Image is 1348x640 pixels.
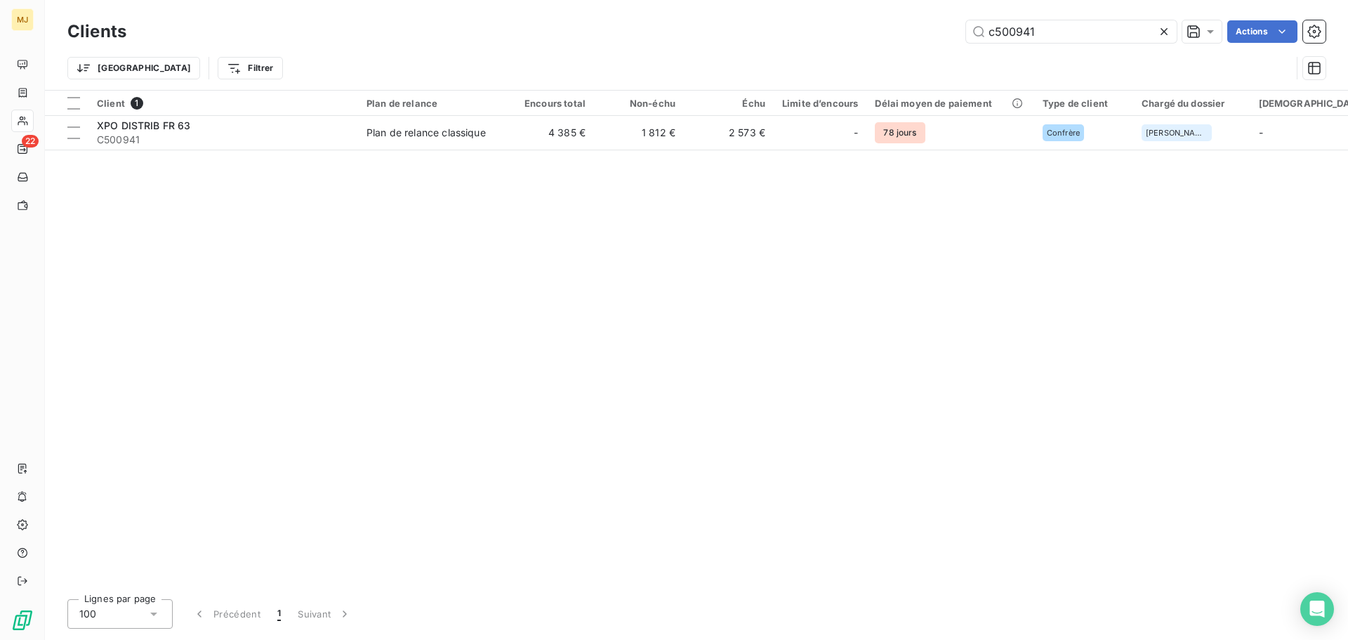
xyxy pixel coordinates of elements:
[875,98,1025,109] div: Délai moyen de paiement
[692,98,765,109] div: Échu
[11,8,34,31] div: MJ
[875,122,925,143] span: 78 jours
[1043,98,1125,109] div: Type de client
[184,599,269,629] button: Précédent
[366,126,486,140] div: Plan de relance classique
[366,98,496,109] div: Plan de relance
[1259,126,1263,138] span: -
[218,57,282,79] button: Filtrer
[1227,20,1297,43] button: Actions
[67,19,126,44] h3: Clients
[1142,98,1242,109] div: Chargé du dossier
[684,116,774,150] td: 2 573 €
[289,599,360,629] button: Suivant
[269,599,289,629] button: 1
[782,98,858,109] div: Limite d’encours
[97,133,350,147] span: C500941
[966,20,1177,43] input: Rechercher
[504,116,594,150] td: 4 385 €
[79,607,96,621] span: 100
[1047,129,1080,137] span: Confrère
[67,57,200,79] button: [GEOGRAPHIC_DATA]
[602,98,675,109] div: Non-échu
[1300,592,1334,626] div: Open Intercom Messenger
[1146,129,1208,137] span: [PERSON_NAME]
[513,98,586,109] div: Encours total
[11,609,34,632] img: Logo LeanPay
[97,119,191,131] span: XPO DISTRIB FR 63
[22,135,39,148] span: 22
[854,126,858,140] span: -
[277,607,281,621] span: 1
[97,98,125,109] span: Client
[131,97,143,110] span: 1
[594,116,684,150] td: 1 812 €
